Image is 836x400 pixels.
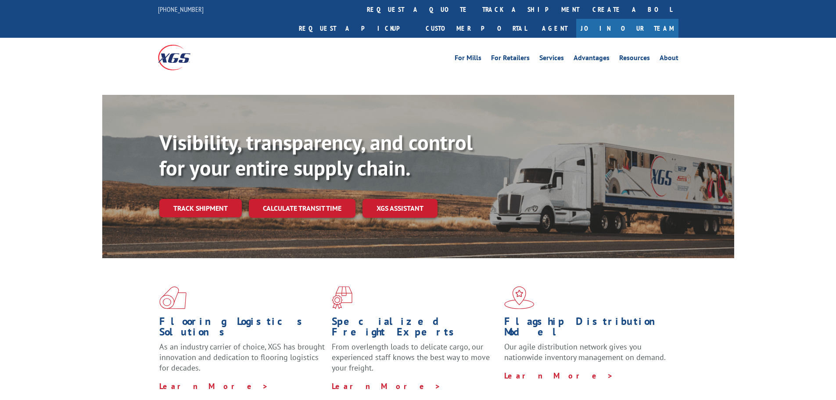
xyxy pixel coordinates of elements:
[419,19,533,38] a: Customer Portal
[249,199,355,218] a: Calculate transit time
[660,54,678,64] a: About
[504,371,614,381] a: Learn More >
[504,342,666,362] span: Our agile distribution network gives you nationwide inventory management on demand.
[332,342,498,381] p: From overlength loads to delicate cargo, our experienced staff knows the best way to move your fr...
[332,286,352,309] img: xgs-icon-focused-on-flooring-red
[362,199,438,218] a: XGS ASSISTANT
[504,316,670,342] h1: Flagship Distribution Model
[159,342,325,373] span: As an industry carrier of choice, XGS has brought innovation and dedication to flooring logistics...
[504,286,535,309] img: xgs-icon-flagship-distribution-model-red
[619,54,650,64] a: Resources
[539,54,564,64] a: Services
[159,316,325,342] h1: Flooring Logistics Solutions
[533,19,576,38] a: Agent
[292,19,419,38] a: Request a pickup
[332,316,498,342] h1: Specialized Freight Experts
[574,54,610,64] a: Advantages
[159,286,187,309] img: xgs-icon-total-supply-chain-intelligence-red
[576,19,678,38] a: Join Our Team
[332,381,441,391] a: Learn More >
[455,54,481,64] a: For Mills
[158,5,204,14] a: [PHONE_NUMBER]
[159,129,473,181] b: Visibility, transparency, and control for your entire supply chain.
[491,54,530,64] a: For Retailers
[159,381,269,391] a: Learn More >
[159,199,242,217] a: Track shipment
